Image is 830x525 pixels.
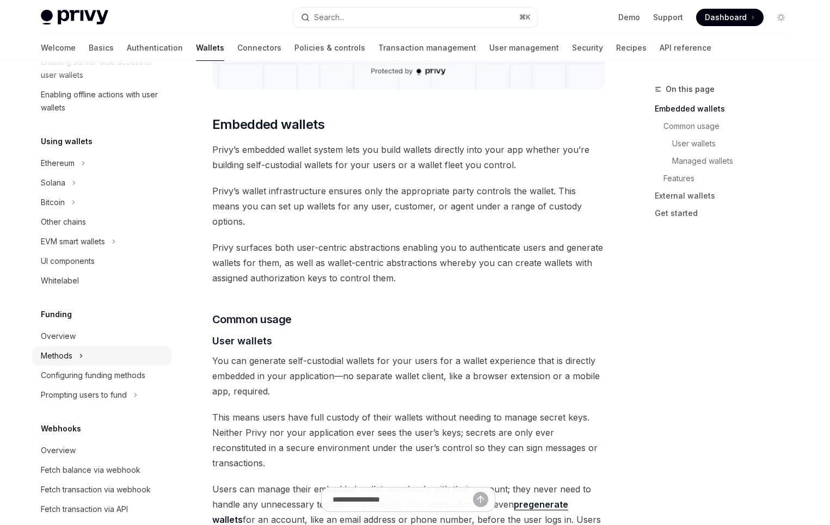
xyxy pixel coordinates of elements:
[41,388,127,402] div: Prompting users to fund
[705,12,747,23] span: Dashboard
[212,183,605,229] span: Privy’s wallet infrastructure ensures only the appropriate party controls the wallet. This means ...
[655,135,798,152] a: User wallets
[41,330,76,343] div: Overview
[618,12,640,23] a: Demo
[41,135,93,148] h5: Using wallets
[32,193,171,212] button: Toggle Bitcoin section
[294,35,365,61] a: Policies & controls
[655,118,798,135] a: Common usage
[89,35,114,61] a: Basics
[41,308,72,321] h5: Funding
[41,235,105,248] div: EVM smart wallets
[212,333,272,348] span: User wallets
[41,196,65,209] div: Bitcoin
[212,142,605,172] span: Privy’s embedded wallet system lets you build wallets directly into your app whether you’re build...
[41,176,65,189] div: Solana
[32,173,171,193] button: Toggle Solana section
[237,35,281,61] a: Connectors
[32,251,171,271] a: UI components
[41,503,128,516] div: Fetch transaction via API
[519,13,531,22] span: ⌘ K
[41,215,86,228] div: Other chains
[41,10,108,25] img: light logo
[32,326,171,346] a: Overview
[32,366,171,385] a: Configuring funding methods
[41,157,75,170] div: Ethereum
[212,410,605,471] span: This means users have full custody of their wallets without needing to manage secret keys. Neithe...
[314,11,345,24] div: Search...
[32,271,171,291] a: Whitelabel
[41,369,145,382] div: Configuring funding methods
[41,464,140,477] div: Fetch balance via webhook
[32,385,171,405] button: Toggle Prompting users to fund section
[127,35,183,61] a: Authentication
[32,153,171,173] button: Toggle Ethereum section
[333,487,473,511] input: Ask a question...
[655,152,798,170] a: Managed wallets
[666,83,715,96] span: On this page
[212,353,605,399] span: You can generate self-custodial wallets for your users for a wallet experience that is directly e...
[32,346,171,366] button: Toggle Methods section
[41,483,151,496] div: Fetch transaction via webhook
[32,441,171,460] a: Overview
[32,212,171,232] a: Other chains
[655,170,798,187] a: Features
[616,35,647,61] a: Recipes
[489,35,559,61] a: User management
[572,35,603,61] a: Security
[41,274,79,287] div: Whitelabel
[378,35,476,61] a: Transaction management
[653,12,683,23] a: Support
[660,35,711,61] a: API reference
[32,85,171,118] a: Enabling offline actions with user wallets
[32,232,171,251] button: Toggle EVM smart wallets section
[196,35,224,61] a: Wallets
[473,492,488,507] button: Send message
[212,240,605,286] span: Privy surfaces both user-centric abstractions enabling you to authenticate users and generate wal...
[41,35,76,61] a: Welcome
[32,480,171,499] a: Fetch transaction via webhook
[772,9,790,26] button: Toggle dark mode
[41,349,72,362] div: Methods
[212,312,292,327] span: Common usage
[293,8,537,27] button: Open search
[41,255,95,268] div: UI components
[655,187,798,205] a: External wallets
[41,422,81,435] h5: Webhooks
[41,88,165,114] div: Enabling offline actions with user wallets
[212,116,324,133] span: Embedded wallets
[32,499,171,519] a: Fetch transaction via API
[32,460,171,480] a: Fetch balance via webhook
[655,205,798,222] a: Get started
[41,444,76,457] div: Overview
[655,100,798,118] a: Embedded wallets
[696,9,764,26] a: Dashboard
